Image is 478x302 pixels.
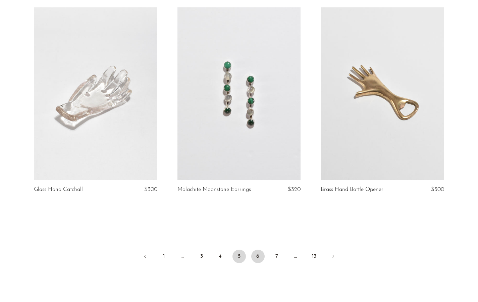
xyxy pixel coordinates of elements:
[34,187,83,193] a: Glass Hand Catchall
[232,250,246,263] span: 5
[144,187,157,192] span: $300
[289,250,302,263] span: …
[214,250,227,263] a: 4
[177,187,251,193] a: Malachite Moonstone Earrings
[308,250,321,263] a: 13
[251,250,265,263] a: 6
[270,250,283,263] a: 7
[288,187,301,192] span: $320
[326,250,340,264] a: Next
[157,250,171,263] a: 1
[321,187,383,193] a: Brass Hand Bottle Opener
[176,250,190,263] span: …
[195,250,208,263] a: 3
[431,187,444,192] span: $300
[139,250,152,264] a: Previous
